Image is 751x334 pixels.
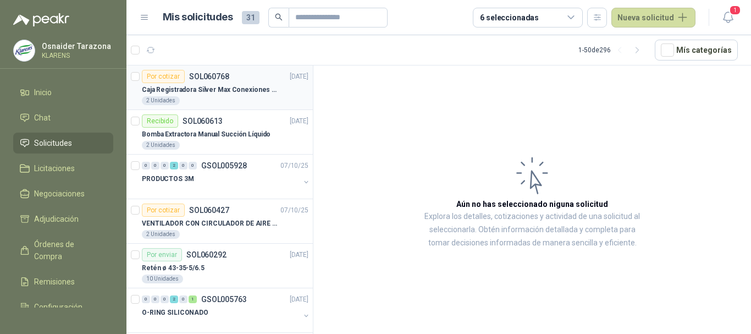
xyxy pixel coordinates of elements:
[142,218,279,229] p: VENTILADOR CON CIRCULADOR DE AIRE MULTIPROPOSITO XPOWER DE 14"
[423,210,641,250] p: Explora los detalles, cotizaciones y actividad de una solicitud al seleccionarla. Obtén informaci...
[290,250,308,260] p: [DATE]
[126,65,313,110] a: Por cotizarSOL060768[DATE] Caja Registradora Silver Max Conexiones Usb 10000 Plus Led2 Unidades
[34,162,75,174] span: Licitaciones
[275,13,283,21] span: search
[34,137,72,149] span: Solicitudes
[142,293,311,328] a: 0 0 0 2 0 1 GSOL005763[DATE] O-RING SILICONADO
[280,161,308,171] p: 07/10/25
[13,13,69,26] img: Logo peakr
[13,82,113,103] a: Inicio
[290,72,308,82] p: [DATE]
[186,251,227,259] p: SOL060292
[142,248,182,261] div: Por enviar
[290,294,308,305] p: [DATE]
[34,112,51,124] span: Chat
[179,162,187,169] div: 0
[126,244,313,288] a: Por enviarSOL060292[DATE] Retén ø 43-35-5/6.510 Unidades
[189,73,229,80] p: SOL060768
[290,116,308,127] p: [DATE]
[13,297,113,317] a: Configuración
[170,295,178,303] div: 2
[142,96,180,105] div: 2 Unidades
[201,295,247,303] p: GSOL005763
[170,162,178,169] div: 2
[189,295,197,303] div: 1
[13,158,113,179] a: Licitaciones
[456,198,608,210] h3: Aún no has seleccionado niguna solicitud
[142,129,270,140] p: Bomba Extractora Manual Succión Líquido
[13,133,113,154] a: Solicitudes
[151,295,159,303] div: 0
[280,205,308,216] p: 07/10/25
[13,107,113,128] a: Chat
[142,174,194,184] p: PRODUCTOS 3M
[34,276,75,288] span: Remisiones
[151,162,159,169] div: 0
[242,11,259,24] span: 31
[611,8,695,28] button: Nueva solicitud
[13,271,113,292] a: Remisiones
[142,141,180,150] div: 2 Unidades
[13,209,113,229] a: Adjudicación
[729,5,741,15] span: 1
[13,234,113,267] a: Órdenes de Compra
[142,85,279,95] p: Caja Registradora Silver Max Conexiones Usb 10000 Plus Led
[189,162,197,169] div: 0
[142,230,180,239] div: 2 Unidades
[142,70,185,83] div: Por cotizar
[142,162,150,169] div: 0
[34,238,103,262] span: Órdenes de Compra
[142,308,208,318] p: O-RING SILICONADO
[161,295,169,303] div: 0
[126,199,313,244] a: Por cotizarSOL06042707/10/25 VENTILADOR CON CIRCULADOR DE AIRE MULTIPROPOSITO XPOWER DE 14"2 Unid...
[13,183,113,204] a: Negociaciones
[34,301,82,313] span: Configuración
[34,188,85,200] span: Negociaciones
[34,86,52,98] span: Inicio
[183,117,223,125] p: SOL060613
[718,8,738,28] button: 1
[42,42,111,50] p: Osnaider Tarazona
[142,204,185,217] div: Por cotizar
[189,206,229,214] p: SOL060427
[161,162,169,169] div: 0
[42,52,111,59] p: KLARENS
[480,12,539,24] div: 6 seleccionadas
[142,159,311,194] a: 0 0 0 2 0 0 GSOL00592807/10/25 PRODUCTOS 3M
[142,295,150,303] div: 0
[578,41,646,59] div: 1 - 50 de 296
[126,110,313,155] a: RecibidoSOL060613[DATE] Bomba Extractora Manual Succión Líquido2 Unidades
[655,40,738,61] button: Mís categorías
[142,114,178,128] div: Recibido
[179,295,187,303] div: 0
[142,275,183,283] div: 10 Unidades
[201,162,247,169] p: GSOL005928
[142,263,205,273] p: Retén ø 43-35-5/6.5
[14,40,35,61] img: Company Logo
[34,213,79,225] span: Adjudicación
[163,9,233,25] h1: Mis solicitudes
